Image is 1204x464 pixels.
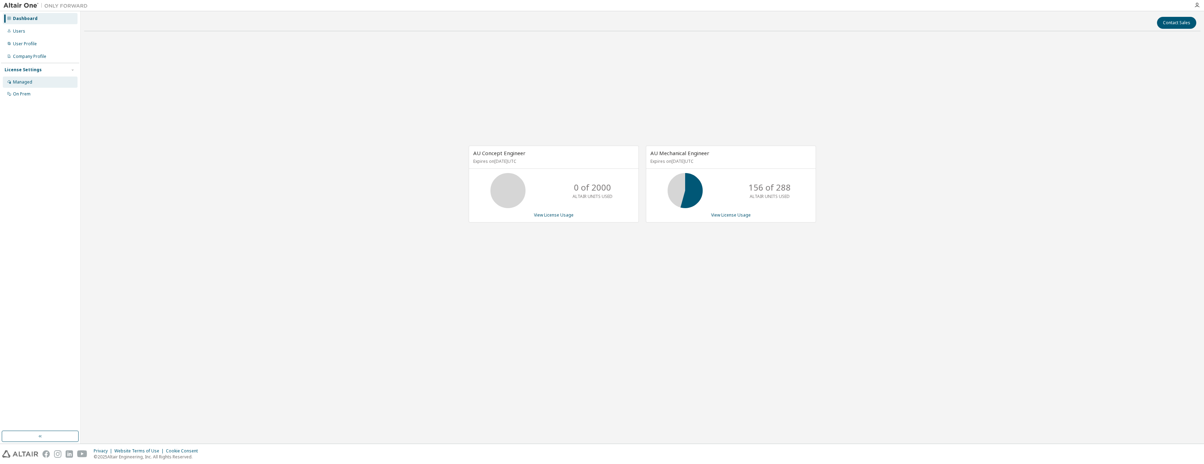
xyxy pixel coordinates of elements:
p: © 2025 Altair Engineering, Inc. All Rights Reserved. [94,454,202,460]
div: Privacy [94,448,114,454]
p: ALTAIR UNITS USED [750,193,790,199]
img: instagram.svg [54,450,61,458]
div: On Prem [13,91,31,97]
p: Expires on [DATE] UTC [473,158,633,164]
a: View License Usage [711,212,751,218]
p: Expires on [DATE] UTC [650,158,810,164]
div: Website Terms of Use [114,448,166,454]
div: User Profile [13,41,37,47]
span: AU Concept Engineer [473,150,526,157]
span: AU Mechanical Engineer [650,150,709,157]
div: License Settings [5,67,42,73]
div: Users [13,28,25,34]
div: Dashboard [13,16,38,21]
img: youtube.svg [77,450,87,458]
img: Altair One [4,2,91,9]
div: Managed [13,79,32,85]
button: Contact Sales [1157,17,1196,29]
div: Cookie Consent [166,448,202,454]
img: linkedin.svg [66,450,73,458]
p: 156 of 288 [749,181,791,193]
img: altair_logo.svg [2,450,38,458]
div: Company Profile [13,54,46,59]
p: ALTAIR UNITS USED [573,193,613,199]
a: View License Usage [534,212,574,218]
p: 0 of 2000 [574,181,611,193]
img: facebook.svg [42,450,50,458]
